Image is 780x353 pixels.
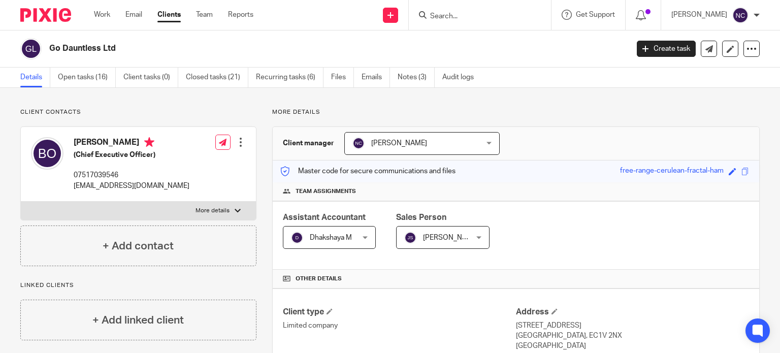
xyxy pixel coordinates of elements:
a: Work [94,10,110,20]
a: Create task [637,41,696,57]
p: More details [196,207,230,215]
p: Linked clients [20,281,256,290]
a: Clients [157,10,181,20]
a: Closed tasks (21) [186,68,248,87]
p: 07517039546 [74,170,189,180]
img: svg%3E [31,137,63,170]
img: svg%3E [732,7,749,23]
i: Primary [144,137,154,147]
img: svg%3E [352,137,365,149]
img: svg%3E [20,38,42,59]
h4: Client type [283,307,516,317]
a: Email [125,10,142,20]
a: Team [196,10,213,20]
span: Other details [296,275,342,283]
p: [STREET_ADDRESS] [516,320,749,331]
p: More details [272,108,760,116]
p: [GEOGRAPHIC_DATA], EC1V 2NX [516,331,749,341]
h4: + Add contact [103,238,174,254]
img: svg%3E [404,232,416,244]
input: Search [429,12,521,21]
a: Open tasks (16) [58,68,116,87]
span: [PERSON_NAME] [371,140,427,147]
h5: (Chief Executive Officer) [74,150,189,160]
span: [PERSON_NAME] [423,234,479,241]
span: Sales Person [396,213,446,221]
h4: Address [516,307,749,317]
a: Reports [228,10,253,20]
h3: Client manager [283,138,334,148]
div: free-range-cerulean-fractal-ham [620,166,724,177]
a: Emails [362,68,390,87]
h2: Go Dauntless Ltd [49,43,507,54]
a: Notes (3) [398,68,435,87]
h4: [PERSON_NAME] [74,137,189,150]
span: Dhakshaya M [310,234,352,241]
a: Client tasks (0) [123,68,178,87]
a: Details [20,68,50,87]
span: Assistant Accountant [283,213,366,221]
p: [PERSON_NAME] [671,10,727,20]
p: Master code for secure communications and files [280,166,456,176]
p: Client contacts [20,108,256,116]
p: [EMAIL_ADDRESS][DOMAIN_NAME] [74,181,189,191]
a: Recurring tasks (6) [256,68,323,87]
h4: + Add linked client [92,312,184,328]
span: Team assignments [296,187,356,196]
p: Limited company [283,320,516,331]
a: Files [331,68,354,87]
a: Audit logs [442,68,481,87]
p: [GEOGRAPHIC_DATA] [516,341,749,351]
img: svg%3E [291,232,303,244]
img: Pixie [20,8,71,22]
span: Get Support [576,11,615,18]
